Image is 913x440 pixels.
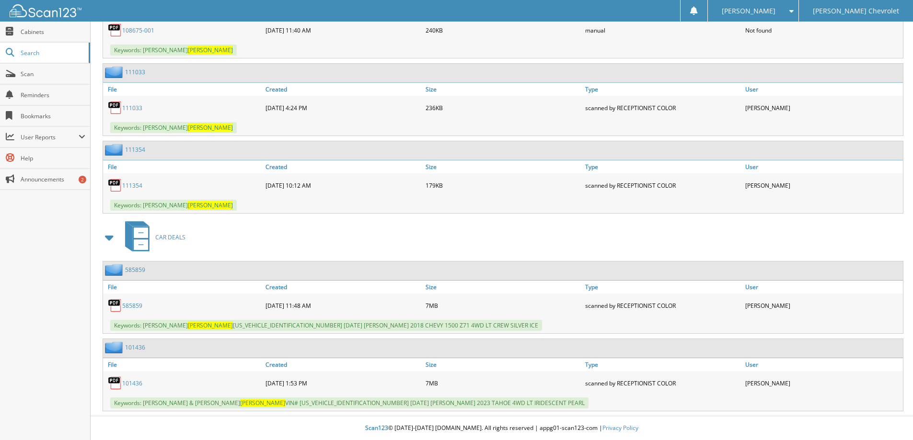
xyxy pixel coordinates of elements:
div: 179KB [423,176,583,195]
span: [PERSON_NAME] [188,46,233,54]
span: Keywords: [PERSON_NAME] [110,200,237,211]
span: [PERSON_NAME] [188,124,233,132]
div: 2 [79,176,86,183]
div: [PERSON_NAME] [743,373,903,393]
div: 236KB [423,98,583,117]
a: Size [423,281,583,293]
span: Bookmarks [21,112,85,120]
span: CAR DEALS [155,233,185,241]
a: User [743,160,903,173]
div: [DATE] 11:40 AM [263,21,423,40]
span: [PERSON_NAME] [722,8,775,14]
img: scan123-logo-white.svg [10,4,81,17]
div: 240KB [423,21,583,40]
span: Reminders [21,91,85,99]
a: 111033 [122,104,142,112]
a: 111033 [125,68,145,76]
a: Privacy Policy [602,424,638,432]
span: Help [21,154,85,162]
a: 585859 [125,266,145,274]
div: [DATE] 4:24 PM [263,98,423,117]
a: User [743,281,903,293]
a: Size [423,160,583,173]
img: PDF.png [108,298,122,313]
img: folder2.png [105,66,125,78]
iframe: Chat Widget [865,394,913,440]
a: Type [583,160,743,173]
a: Size [423,358,583,371]
a: CAR DEALS [119,218,185,256]
span: [PERSON_NAME] Chevrolet [813,8,899,14]
img: PDF.png [108,178,122,192]
a: Created [263,358,423,371]
a: User [743,358,903,371]
a: File [103,281,263,293]
a: 585859 [122,302,142,310]
span: Keywords: [PERSON_NAME] & [PERSON_NAME] VIN# [US_VEHICLE_IDENTIFICATION_NUMBER] [DATE] [PERSON_NA... [110,397,589,408]
a: 101436 [122,379,142,387]
span: Search [21,49,84,57]
a: Type [583,358,743,371]
a: Created [263,83,423,96]
div: scanned by RECEPTIONIST COLOR [583,98,743,117]
img: folder2.png [105,264,125,276]
span: Cabinets [21,28,85,36]
a: 101436 [125,343,145,351]
div: [PERSON_NAME] [743,176,903,195]
div: 7MB [423,373,583,393]
a: File [103,83,263,96]
img: folder2.png [105,144,125,156]
a: Type [583,83,743,96]
img: PDF.png [108,101,122,115]
img: PDF.png [108,23,122,37]
img: folder2.png [105,341,125,353]
a: 108675-001 [122,26,154,34]
span: Scan [21,70,85,78]
a: User [743,83,903,96]
div: [DATE] 10:12 AM [263,176,423,195]
div: [PERSON_NAME] [743,296,903,315]
span: Scan123 [365,424,388,432]
a: Type [583,281,743,293]
div: 7MB [423,296,583,315]
span: [PERSON_NAME] [188,321,233,329]
span: Keywords: [PERSON_NAME] [110,45,237,56]
a: 111354 [122,181,142,190]
div: Not found [743,21,903,40]
div: [PERSON_NAME] [743,98,903,117]
a: File [103,358,263,371]
a: Size [423,83,583,96]
div: [DATE] 11:48 AM [263,296,423,315]
span: Announcements [21,175,85,183]
span: User Reports [21,133,79,141]
div: © [DATE]-[DATE] [DOMAIN_NAME]. All rights reserved | appg01-scan123-com | [91,417,913,440]
a: 111354 [125,146,145,154]
a: File [103,160,263,173]
div: [DATE] 1:53 PM [263,373,423,393]
span: [PERSON_NAME] [188,201,233,209]
span: Keywords: [PERSON_NAME] [US_VEHICLE_IDENTIFICATION_NUMBER] [DATE] [PERSON_NAME] 2018 CHEVY 1500 Z... [110,320,542,331]
div: manual [583,21,743,40]
div: scanned by RECEPTIONIST COLOR [583,176,743,195]
div: scanned by RECEPTIONIST COLOR [583,296,743,315]
span: [PERSON_NAME] [240,399,285,407]
img: PDF.png [108,376,122,390]
div: scanned by RECEPTIONIST COLOR [583,373,743,393]
span: Keywords: [PERSON_NAME] [110,122,237,133]
a: Created [263,160,423,173]
a: Created [263,281,423,293]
